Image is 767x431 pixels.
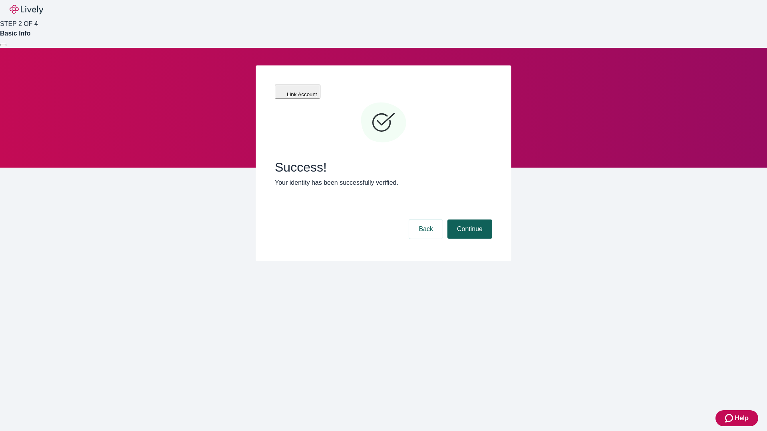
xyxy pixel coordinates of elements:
button: Continue [447,219,492,239]
svg: Checkmark icon [360,99,407,147]
span: Help [735,413,749,423]
button: Link Account [275,85,320,99]
svg: Zendesk support icon [725,413,735,423]
span: Success! [275,160,492,175]
p: Your identity has been successfully verified. [275,178,492,188]
img: Lively [10,5,43,14]
button: Zendesk support iconHelp [715,410,758,426]
button: Back [409,219,443,239]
